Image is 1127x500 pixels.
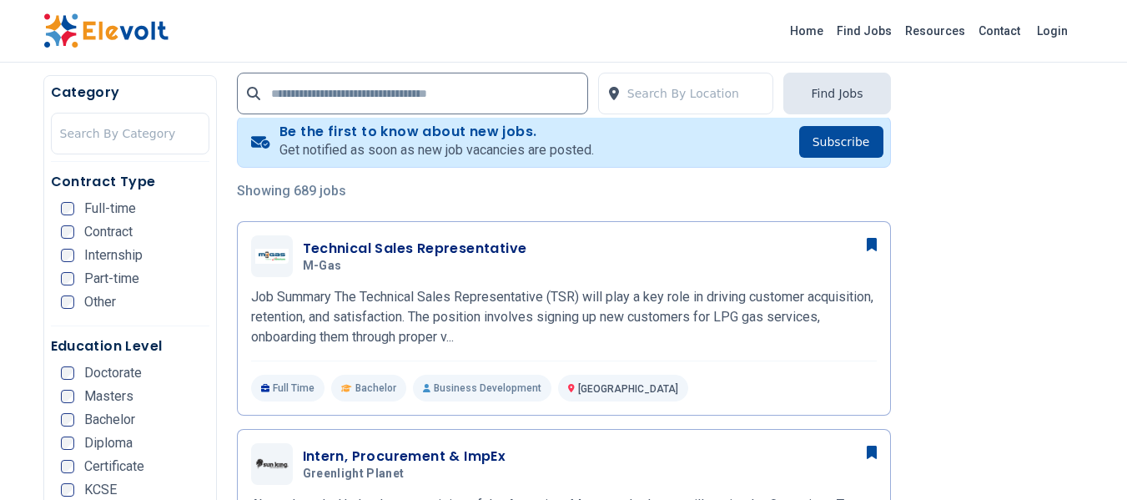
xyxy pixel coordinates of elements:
a: M-GasTechnical Sales RepresentativeM-GasJob Summary The Technical Sales Representative (TSR) will... [251,235,877,402]
p: Job Summary The Technical Sales Representative (TSR) will play a key role in driving customer acq... [251,287,877,347]
input: Full-time [61,202,74,215]
img: Elevolt [43,13,169,48]
span: Certificate [84,460,144,473]
a: Contact [972,18,1027,44]
input: Certificate [61,460,74,473]
span: Greenlight Planet [303,467,405,482]
p: Full Time [251,375,325,402]
span: M-Gas [303,259,342,274]
span: Bachelor [355,381,396,395]
span: Part-time [84,272,139,285]
a: Home [783,18,830,44]
button: Find Jobs [783,73,890,114]
input: Contract [61,225,74,239]
input: Diploma [61,437,74,450]
h5: Contract Type [51,172,209,192]
span: Other [84,295,116,309]
p: Showing 689 jobs [237,181,891,201]
input: Part-time [61,272,74,285]
span: Doctorate [84,366,142,380]
span: [GEOGRAPHIC_DATA] [578,383,678,395]
input: Other [61,295,74,309]
input: Internship [61,249,74,262]
span: Full-time [84,202,136,215]
span: Internship [84,249,143,262]
a: Find Jobs [830,18,898,44]
h4: Be the first to know about new jobs. [279,124,594,140]
img: Greenlight Planet [255,458,289,469]
input: Bachelor [61,413,74,427]
input: Doctorate [61,366,74,380]
iframe: Chat Widget [1044,420,1127,500]
p: Business Development [413,375,551,402]
span: Diploma [84,437,133,450]
button: Subscribe [799,126,883,158]
a: Login [1027,14,1078,48]
span: Contract [84,225,133,239]
h3: Intern, Procurement & ImpEx [303,447,506,467]
input: Masters [61,390,74,403]
img: M-Gas [255,249,289,264]
span: KCSE [84,483,117,497]
span: Bachelor [84,413,135,427]
h3: Technical Sales Representative [303,239,527,259]
p: Get notified as soon as new job vacancies are posted. [279,140,594,160]
a: Resources [898,18,972,44]
h5: Category [51,83,209,103]
span: Masters [84,390,133,403]
input: KCSE [61,483,74,497]
h5: Education Level [51,336,209,356]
